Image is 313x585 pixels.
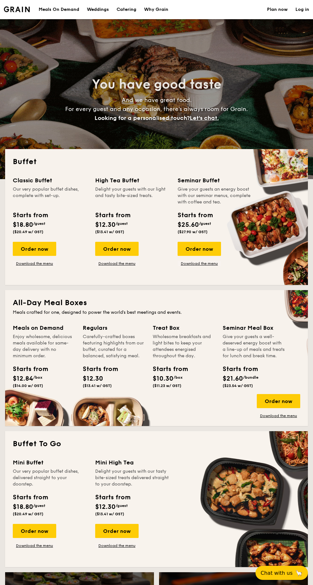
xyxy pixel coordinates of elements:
span: $18.80 [13,221,33,229]
span: /guest [116,221,128,226]
span: ($11.23 w/ GST) [153,383,181,388]
div: Order now [13,242,56,256]
span: $12.30 [83,375,103,383]
a: Download the menu [13,543,56,548]
div: Starts from [13,210,48,220]
div: Meals on Demand [13,323,75,332]
div: Starts from [13,364,42,374]
span: /guest [33,503,45,508]
h2: Buffet [13,157,300,167]
a: Download the menu [95,261,139,266]
span: 🦙 [295,569,303,577]
span: /bundle [243,375,258,380]
span: $12.84 [13,375,33,383]
span: ($14.00 w/ GST) [13,383,43,388]
div: Classic Buffet [13,176,88,185]
span: /guest [199,221,211,226]
span: /guest [116,503,128,508]
span: /box [173,375,183,380]
a: Logotype [4,6,30,12]
span: ($20.49 w/ GST) [13,230,43,234]
span: $21.60 [223,375,243,383]
img: Grain [4,6,30,12]
div: Starts from [83,364,111,374]
div: Our very popular buffet dishes, complete with set-up. [13,186,88,205]
span: Chat with us [261,570,293,576]
div: Delight your guests with our tasty bite-sized treats delivered straight to your doorstep. [95,468,170,487]
span: ($23.54 w/ GST) [223,383,253,388]
div: Starts from [95,210,130,220]
span: $12.30 [95,221,116,229]
span: You have good taste [92,77,221,92]
span: /guest [33,221,45,226]
span: /box [33,375,42,380]
h2: All-Day Meal Boxes [13,298,300,308]
h2: Buffet To Go [13,439,300,449]
span: ($13.41 w/ GST) [95,230,124,234]
div: Seminar Meal Box [223,323,285,332]
div: Carefully-crafted boxes featuring highlights from our buffet, curated for a balanced, satisfying ... [83,334,145,359]
span: $12.30 [95,503,116,511]
div: Wholesome breakfasts and light bites to keep your attendees energised throughout the day. [153,334,215,359]
div: Order now [95,524,139,538]
div: Delight your guests with our light and tasty bite-sized treats. [95,186,170,205]
div: Regulars [83,323,145,332]
div: Starts from [95,493,130,502]
a: Download the menu [178,261,221,266]
span: $25.60 [178,221,199,229]
a: Download the menu [95,543,139,548]
div: Starts from [13,493,48,502]
span: $10.30 [153,375,173,383]
div: Meals crafted for one, designed to power the world's best meetings and events. [13,309,300,316]
span: ($13.41 w/ GST) [95,512,124,516]
span: ($27.90 w/ GST) [178,230,208,234]
div: Seminar Buffet [178,176,252,185]
div: Starts from [178,210,212,220]
span: ($20.49 w/ GST) [13,512,43,516]
div: Starts from [153,364,181,374]
div: Mini High Tea [95,458,170,467]
div: Our very popular buffet dishes, delivered straight to your doorstep. [13,468,88,487]
div: Mini Buffet [13,458,88,467]
span: $18.80 [13,503,33,511]
div: Starts from [223,364,251,374]
div: Order now [95,242,139,256]
div: Enjoy wholesome, delicious meals available for same-day delivery with no minimum order. [13,334,75,359]
span: ($13.41 w/ GST) [83,383,112,388]
div: Order now [178,242,221,256]
div: Order now [13,524,56,538]
span: Looking for a personalised touch? [95,115,190,122]
a: Download the menu [257,413,300,418]
span: Let's chat. [190,115,219,122]
div: Give your guests an energy boost with our seminar menus, complete with coffee and tea. [178,186,252,205]
div: Treat Box [153,323,215,332]
div: Give your guests a well-deserved energy boost with a line-up of meals and treats for lunch and br... [223,334,285,359]
div: High Tea Buffet [95,176,170,185]
button: Chat with us🦙 [256,566,308,580]
a: Download the menu [13,261,56,266]
div: Order now [257,394,300,408]
span: And we have great food. For every guest and any occasion, there’s always room for Grain. [65,97,248,122]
